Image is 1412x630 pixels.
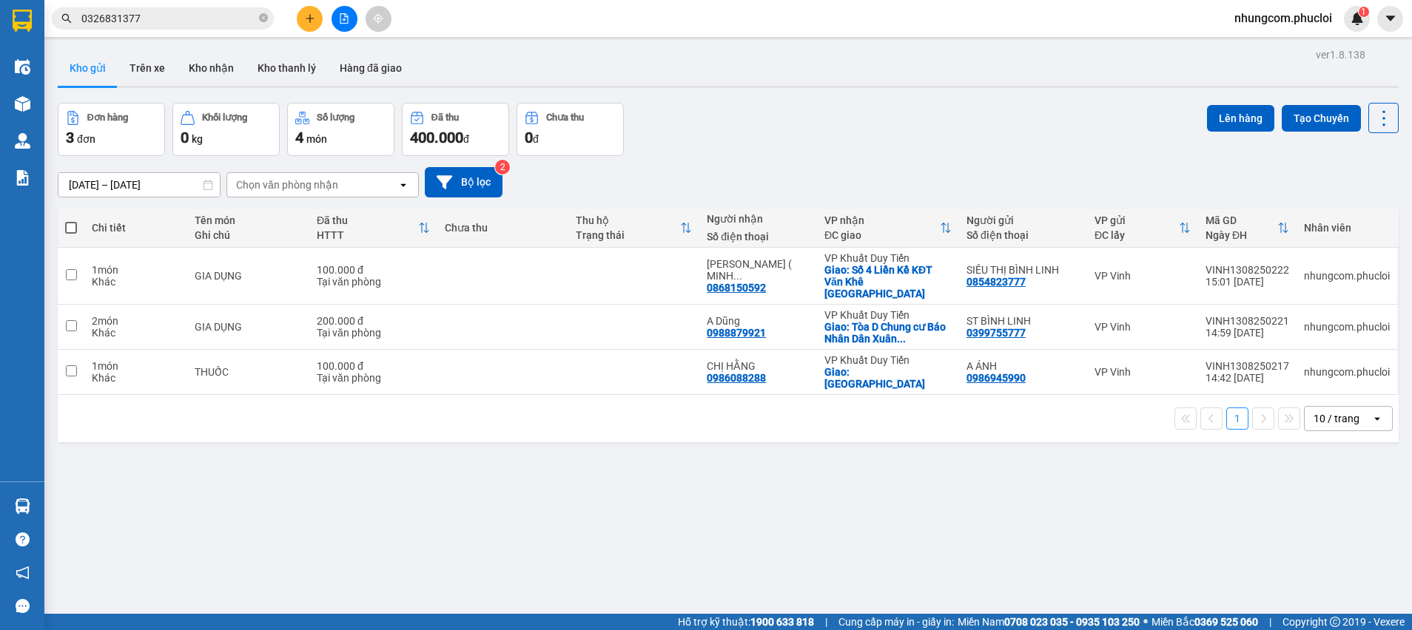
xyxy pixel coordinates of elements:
[317,276,430,288] div: Tại văn phòng
[397,179,409,191] svg: open
[402,103,509,156] button: Đã thu400.000đ
[1095,321,1191,333] div: VP Vinh
[1361,7,1366,17] span: 1
[707,282,766,294] div: 0868150592
[1371,413,1383,424] svg: open
[966,214,1080,226] div: Người gửi
[517,103,624,156] button: Chưa thu0đ
[1095,214,1179,226] div: VP gửi
[295,129,303,146] span: 4
[61,13,72,24] span: search
[824,252,952,264] div: VP Khuất Duy Tiến
[1330,617,1340,627] span: copyright
[817,209,959,248] th: Toggle SortBy
[463,133,469,145] span: đ
[259,13,268,22] span: close-circle
[309,209,437,248] th: Toggle SortBy
[92,222,180,234] div: Chi tiết
[824,229,940,241] div: ĐC giao
[707,360,810,372] div: CHỊ HẰNG
[1206,360,1289,372] div: VINH1308250217
[317,214,418,226] div: Đã thu
[1226,407,1248,430] button: 1
[1095,366,1191,378] div: VP Vinh
[966,229,1080,241] div: Số điện thoại
[824,214,940,226] div: VP nhận
[1304,222,1390,234] div: Nhân viên
[328,50,414,86] button: Hàng đã giao
[317,327,430,339] div: Tại văn phòng
[824,309,952,321] div: VP Khuất Duy Tiến
[317,315,430,327] div: 200.000 đ
[92,360,180,372] div: 1 món
[58,103,165,156] button: Đơn hàng3đơn
[16,566,30,580] span: notification
[1194,616,1258,628] strong: 0369 525 060
[1384,12,1397,25] span: caret-down
[568,209,699,248] th: Toggle SortBy
[92,276,180,288] div: Khác
[92,315,180,327] div: 2 món
[707,315,810,327] div: A Dũng
[838,614,954,630] span: Cung cấp máy in - giấy in:
[1223,9,1344,27] span: nhungcom.phucloi
[1198,209,1297,248] th: Toggle SortBy
[750,616,814,628] strong: 1900 633 818
[13,10,32,32] img: logo-vxr
[87,112,128,123] div: Đơn hàng
[1304,321,1390,333] div: nhungcom.phucloi
[707,231,810,243] div: Số điện thoại
[733,270,742,282] span: ...
[306,133,327,145] span: món
[1351,12,1364,25] img: icon-new-feature
[172,103,280,156] button: Khối lượng0kg
[58,50,118,86] button: Kho gửi
[546,112,584,123] div: Chưa thu
[576,229,680,241] div: Trạng thái
[297,6,323,32] button: plus
[1095,229,1179,241] div: ĐC lấy
[1377,6,1403,32] button: caret-down
[707,213,810,225] div: Người nhận
[825,614,827,630] span: |
[445,222,561,234] div: Chưa thu
[15,96,30,112] img: warehouse-icon
[1143,619,1148,625] span: ⚪️
[1282,105,1361,132] button: Tạo Chuyến
[317,264,430,276] div: 100.000 đ
[897,333,906,345] span: ...
[1206,229,1277,241] div: Ngày ĐH
[1095,270,1191,282] div: VP Vinh
[495,160,510,175] sup: 2
[92,327,180,339] div: Khác
[958,614,1140,630] span: Miền Nam
[707,327,766,339] div: 0988879921
[195,321,302,333] div: GIA DỤNG
[192,133,203,145] span: kg
[525,129,533,146] span: 0
[16,532,30,546] span: question-circle
[1152,614,1258,630] span: Miền Bắc
[317,360,430,372] div: 100.000 đ
[824,354,952,366] div: VP Khuất Duy Tiến
[118,50,177,86] button: Trên xe
[824,264,952,299] div: Giao: Số 4 Liền Kề KĐT Văn Khê Hà Đông
[1004,616,1140,628] strong: 0708 023 035 - 0935 103 250
[966,276,1026,288] div: 0854823777
[81,10,256,27] input: Tìm tên, số ĐT hoặc mã đơn
[1206,327,1289,339] div: 14:59 [DATE]
[431,112,459,123] div: Đã thu
[1087,209,1198,248] th: Toggle SortBy
[966,372,1026,384] div: 0986945990
[16,599,30,613] span: message
[195,366,302,378] div: THUỐC
[195,229,302,241] div: Ghi chú
[966,315,1080,327] div: ST BÌNH LINH
[195,214,302,226] div: Tên món
[317,372,430,384] div: Tại văn phòng
[1206,372,1289,384] div: 14:42 [DATE]
[1206,276,1289,288] div: 15:01 [DATE]
[246,50,328,86] button: Kho thanh lý
[1207,105,1274,132] button: Lên hàng
[373,13,383,24] span: aim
